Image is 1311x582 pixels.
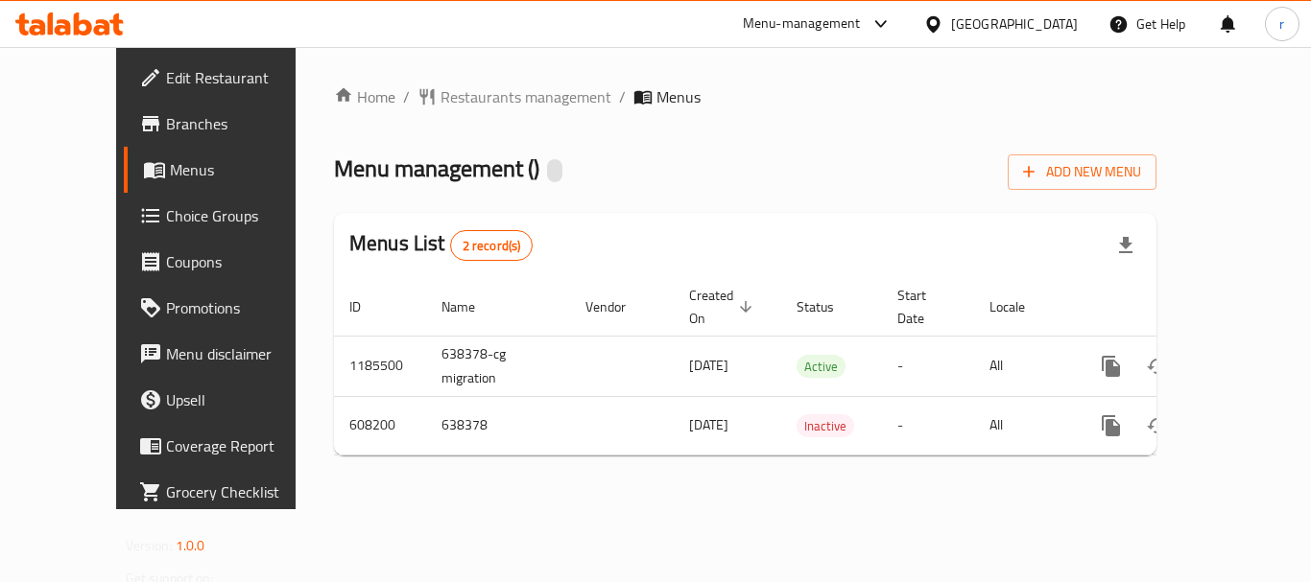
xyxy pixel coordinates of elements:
a: Grocery Checklist [124,469,335,515]
span: Menu management ( ) [334,147,539,190]
div: [GEOGRAPHIC_DATA] [951,13,1078,35]
a: Home [334,85,395,108]
span: Coverage Report [166,434,320,457]
span: Upsell [166,388,320,411]
a: Restaurants management [417,85,611,108]
td: 608200 [334,396,426,454]
span: r [1279,13,1284,35]
div: Menu-management [743,12,861,35]
span: Vendor [585,295,651,318]
td: - [882,396,974,454]
span: Add New Menu [1023,160,1141,184]
span: Name [441,295,500,318]
td: 638378 [426,396,570,454]
span: Start Date [897,284,951,330]
td: All [974,396,1073,454]
span: Locale [989,295,1050,318]
span: Coupons [166,250,320,273]
a: Upsell [124,377,335,423]
span: Active [797,356,846,378]
td: - [882,336,974,396]
button: more [1088,343,1134,389]
a: Menu disclaimer [124,331,335,377]
a: Coverage Report [124,423,335,469]
span: Created On [689,284,758,330]
button: more [1088,403,1134,449]
li: / [403,85,410,108]
div: Total records count [450,230,534,261]
div: Export file [1103,222,1149,268]
span: ID [349,295,386,318]
span: Menus [170,158,320,181]
td: 638378-cg migration [426,336,570,396]
span: Branches [166,112,320,135]
span: Choice Groups [166,204,320,227]
span: Inactive [797,415,854,437]
a: Promotions [124,285,335,331]
span: Grocery Checklist [166,480,320,503]
span: Version: [126,533,173,558]
a: Coupons [124,239,335,285]
span: Status [797,295,859,318]
span: 1.0.0 [176,533,205,558]
a: Menus [124,147,335,193]
h2: Menus List [349,229,533,261]
a: Choice Groups [124,193,335,239]
li: / [619,85,626,108]
table: enhanced table [334,278,1288,455]
div: Active [797,355,846,378]
button: Change Status [1134,403,1180,449]
a: Edit Restaurant [124,55,335,101]
span: Menus [656,85,701,108]
span: 2 record(s) [451,237,533,255]
td: All [974,336,1073,396]
span: Edit Restaurant [166,66,320,89]
span: Menu disclaimer [166,342,320,365]
span: Restaurants management [441,85,611,108]
span: [DATE] [689,412,728,437]
td: 1185500 [334,336,426,396]
th: Actions [1073,278,1288,337]
button: Add New Menu [1008,154,1156,190]
nav: breadcrumb [334,85,1156,108]
a: Branches [124,101,335,147]
button: Change Status [1134,343,1180,389]
span: Promotions [166,296,320,319]
span: [DATE] [689,353,728,378]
